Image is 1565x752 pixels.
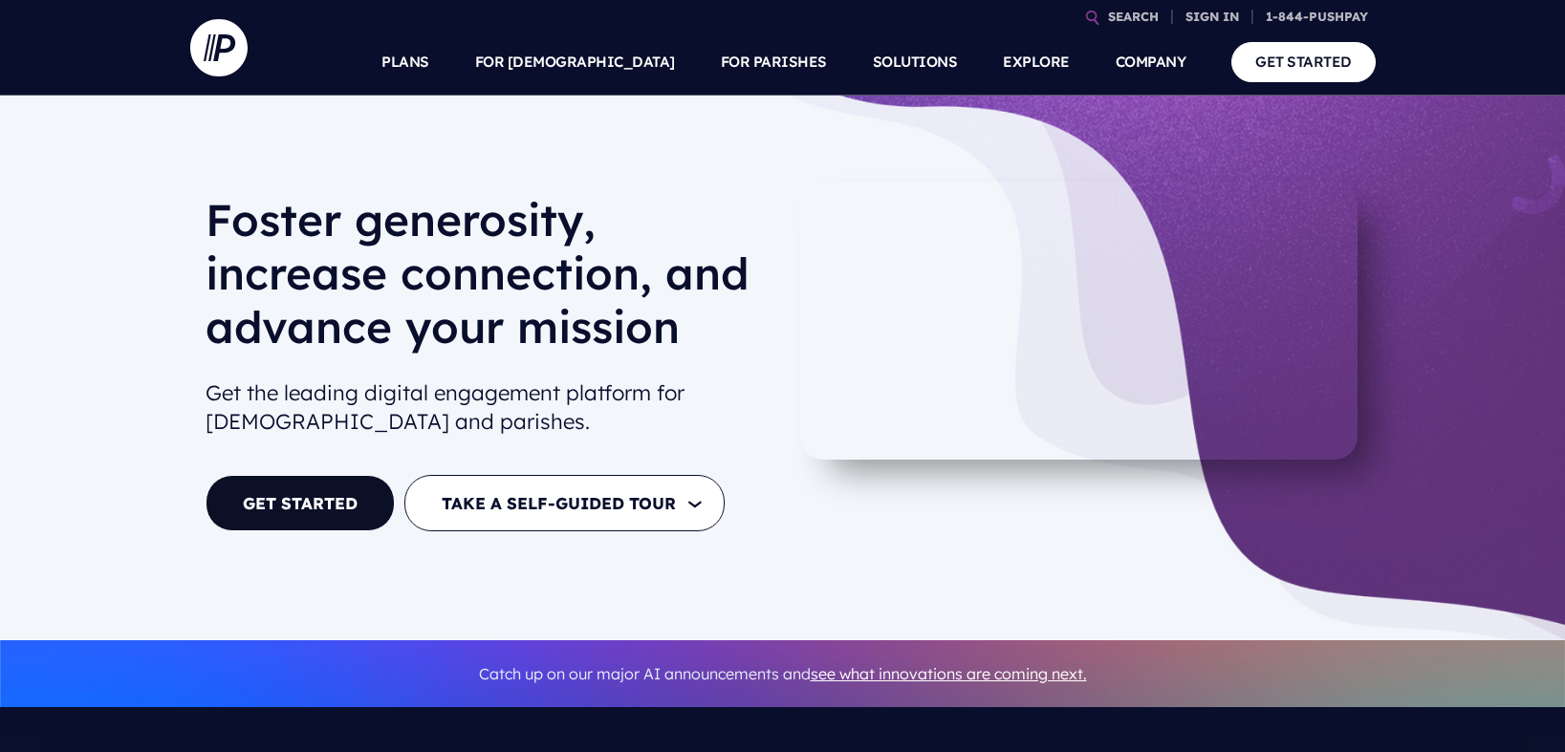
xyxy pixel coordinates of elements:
[404,475,725,531] button: TAKE A SELF-GUIDED TOUR
[206,653,1360,696] p: Catch up on our major AI announcements and
[381,29,429,96] a: PLANS
[206,371,768,445] h2: Get the leading digital engagement platform for [DEMOGRAPHIC_DATA] and parishes.
[206,475,395,531] a: GET STARTED
[206,193,768,369] h1: Foster generosity, increase connection, and advance your mission
[873,29,958,96] a: SOLUTIONS
[1231,42,1376,81] a: GET STARTED
[811,664,1087,683] a: see what innovations are coming next.
[721,29,827,96] a: FOR PARISHES
[475,29,675,96] a: FOR [DEMOGRAPHIC_DATA]
[1003,29,1070,96] a: EXPLORE
[1116,29,1186,96] a: COMPANY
